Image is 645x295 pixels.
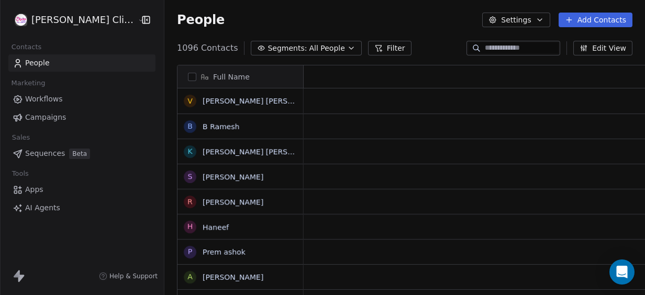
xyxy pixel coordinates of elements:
a: Campaigns [8,109,155,126]
span: Marketing [7,75,50,91]
a: Haneef [203,223,229,231]
a: AI Agents [8,199,155,217]
span: People [25,58,50,69]
div: S [188,171,193,182]
button: Filter [368,41,412,55]
div: V [187,96,193,107]
button: Edit View [573,41,632,55]
a: Apps [8,181,155,198]
a: [PERSON_NAME] [203,198,263,206]
span: Apps [25,184,43,195]
span: Workflows [25,94,63,105]
img: RASYA-Clinic%20Circle%20icon%20Transparent.png [15,14,27,26]
a: Prem ashok [203,248,246,256]
span: Full Name [213,72,250,82]
a: People [8,54,155,72]
a: [PERSON_NAME] [203,273,263,281]
a: [PERSON_NAME] [PERSON_NAME] [203,147,327,156]
span: AI Agents [25,202,60,213]
button: [PERSON_NAME] Clinic External [13,11,130,29]
button: Settings [482,13,550,27]
a: Workflows [8,90,155,108]
span: Contacts [7,39,46,55]
a: B Ramesh [203,122,239,131]
span: 1096 Contacts [177,42,238,54]
div: A [187,271,193,282]
span: Campaigns [25,112,66,123]
span: Tools [7,166,33,181]
a: Help & Support [99,272,158,280]
a: SequencesBeta [8,145,155,162]
span: Beta [69,149,90,159]
span: People [177,12,225,28]
a: [PERSON_NAME] [203,173,263,181]
div: R [187,196,193,207]
div: K [188,146,193,157]
div: Full Name [177,65,303,88]
button: Add Contacts [559,13,632,27]
a: [PERSON_NAME] [PERSON_NAME] [203,97,327,105]
span: Sequences [25,148,65,159]
span: Help & Support [109,272,158,280]
span: [PERSON_NAME] Clinic External [31,13,135,27]
div: P [188,246,192,257]
div: Open Intercom Messenger [609,259,635,285]
div: B [187,121,193,132]
span: Segments: [268,43,307,54]
span: All People [309,43,345,54]
span: Sales [7,130,35,145]
div: H [187,221,193,232]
